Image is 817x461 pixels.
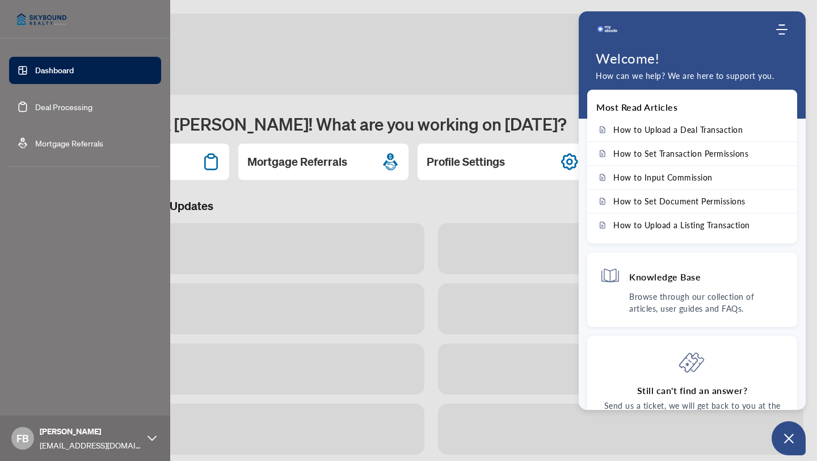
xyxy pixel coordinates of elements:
[587,213,797,237] a: How to Upload a Listing Transaction
[35,65,74,76] a: Dashboard
[16,430,29,446] span: FB
[40,439,142,451] span: [EMAIL_ADDRESS][DOMAIN_NAME]
[772,421,806,455] button: Open asap
[596,70,789,82] p: How can we help? We are here to support you.
[613,125,743,135] span: How to Upload a Deal Transaction
[629,271,701,283] h4: Knowledge Base
[59,113,803,135] h1: Welcome back [PERSON_NAME]! What are you working on [DATE]?
[613,173,713,182] span: How to Input Commission
[600,400,785,425] p: Send us a ticket, we will get back to you at the earliest.
[35,138,103,148] a: Mortgage Referrals
[587,142,797,165] a: How to Set Transaction Permissions
[637,384,748,397] h4: Still can't find an answer?
[587,118,797,141] a: How to Upload a Deal Transaction
[587,253,797,327] div: Knowledge BaseBrowse through our collection of articles, user guides and FAQs.
[427,154,505,170] h2: Profile Settings
[247,154,347,170] h2: Mortgage Referrals
[629,291,785,315] p: Browse through our collection of articles, user guides and FAQs.
[59,198,803,214] h3: Brokerage & Industry Updates
[35,102,92,112] a: Deal Processing
[596,50,789,66] h1: Welcome!
[613,149,748,158] span: How to Set Transaction Permissions
[613,220,750,230] span: How to Upload a Listing Transaction
[40,425,142,438] span: [PERSON_NAME]
[613,196,746,206] span: How to Set Document Permissions
[596,18,618,41] span: Company logo
[9,6,74,33] img: logo
[774,24,789,35] div: Modules Menu
[587,190,797,213] a: How to Set Document Permissions
[587,166,797,189] a: How to Input Commission
[596,18,618,41] img: logo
